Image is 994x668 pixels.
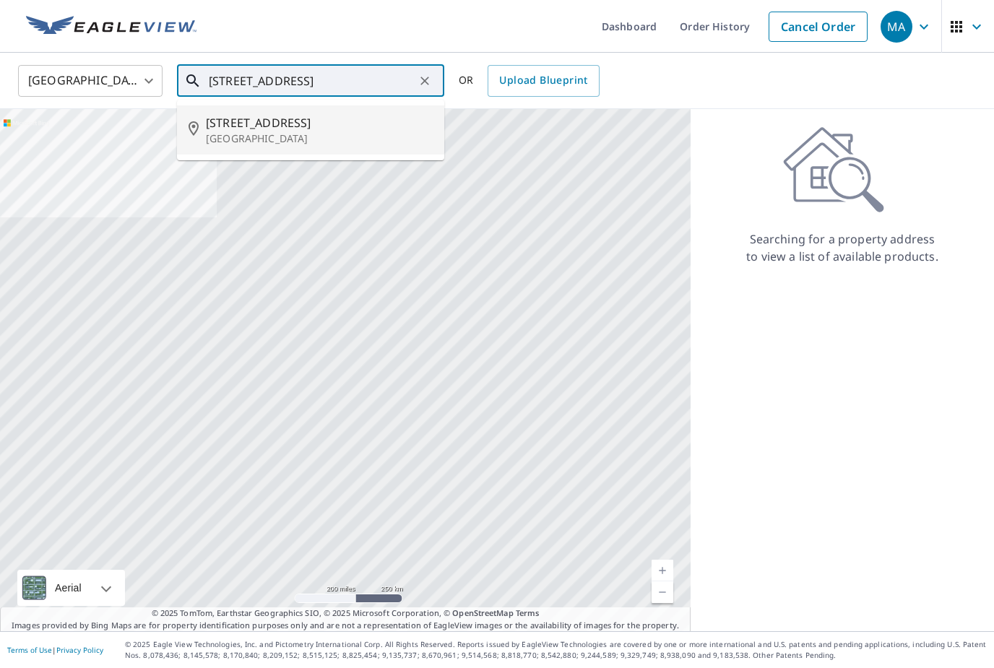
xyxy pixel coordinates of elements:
[516,607,540,618] a: Terms
[415,71,435,91] button: Clear
[152,607,540,620] span: © 2025 TomTom, Earthstar Geographics SIO, © 2025 Microsoft Corporation, ©
[881,11,912,43] div: MA
[18,61,163,101] div: [GEOGRAPHIC_DATA]
[499,71,587,90] span: Upload Blueprint
[745,230,939,265] p: Searching for a property address to view a list of available products.
[769,12,868,42] a: Cancel Order
[652,581,673,603] a: Current Level 5, Zoom Out
[51,570,86,606] div: Aerial
[125,639,987,661] p: © 2025 Eagle View Technologies, Inc. and Pictometry International Corp. All Rights Reserved. Repo...
[206,131,433,146] p: [GEOGRAPHIC_DATA]
[56,645,103,655] a: Privacy Policy
[17,570,125,606] div: Aerial
[7,645,52,655] a: Terms of Use
[206,114,433,131] span: [STREET_ADDRESS]
[452,607,513,618] a: OpenStreetMap
[488,65,599,97] a: Upload Blueprint
[7,646,103,654] p: |
[26,16,196,38] img: EV Logo
[209,61,415,101] input: Search by address or latitude-longitude
[459,65,600,97] div: OR
[652,560,673,581] a: Current Level 5, Zoom In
